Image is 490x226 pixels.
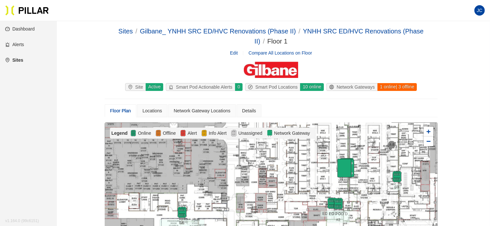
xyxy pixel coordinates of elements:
[248,50,312,56] a: Compare All Locations on Floor
[386,171,408,182] div: 6B
[112,130,130,137] div: Legend
[166,83,235,91] div: Smart Pod Actionable Alerts
[327,211,350,223] span: ED POD D #2
[477,5,482,16] span: JC
[244,62,298,78] img: Gilbane Building Company
[426,127,430,135] span: +
[266,129,273,137] img: Network Gateway
[321,197,343,209] div: ED POD D
[145,83,163,91] div: Active
[327,198,350,209] div: ED POD D #2
[255,28,424,45] a: YNHH SRC ED/HVC Renovations (Phase II)
[230,49,238,56] a: Edit
[5,5,49,16] img: Pillar Technologies
[118,28,133,35] a: Sites
[140,28,296,35] a: Gilbane_ YNHH SRC ED/HVC Renovations (Phase II)
[377,83,417,91] div: 1 online | 3 offline
[237,130,264,137] span: Unassigned
[391,171,403,182] img: pod-online.97050380.svg
[180,129,186,137] img: Alert
[267,38,287,45] span: Floor 1
[176,207,188,218] img: pod-online.97050380.svg
[186,130,198,137] span: Alert
[137,130,152,137] span: Online
[169,85,176,89] span: alert
[5,26,35,31] a: dashboardDashboard
[142,107,162,114] div: Locations
[424,136,433,146] a: Zoom out
[174,107,230,114] div: Network Gateway Locations
[273,130,311,137] span: Network Gateway
[321,210,343,217] span: ED POD D
[110,107,131,114] div: Floor Plan
[136,28,138,35] span: /
[165,83,244,91] a: alertSmart Pod Actionable Alerts0
[329,85,337,89] span: global
[201,129,207,137] img: Alert
[5,42,24,47] a: alertAlerts
[245,83,300,91] div: Smart Pod Locations
[424,127,433,136] a: Zoom in
[128,85,135,89] span: environment
[334,158,356,181] img: Marker
[155,129,162,137] img: Offline
[5,57,23,63] a: environmentSites
[326,197,338,209] img: pod-online.97050380.svg
[235,83,243,91] div: 0
[242,107,256,114] div: Details
[130,129,137,137] img: Online
[248,85,255,89] span: compass
[126,83,146,91] div: Site
[327,83,377,91] div: Network Gateways
[263,38,265,45] span: /
[300,83,324,91] div: 10 online
[393,184,401,190] span: 6B
[333,198,344,209] img: pod-online.97050380.svg
[171,207,193,218] div: 5A [GEOGRAPHIC_DATA]
[207,130,228,137] span: Info Alert
[426,137,430,145] span: −
[162,130,177,137] span: Offline
[231,129,237,137] img: Unassigned
[298,28,300,35] span: /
